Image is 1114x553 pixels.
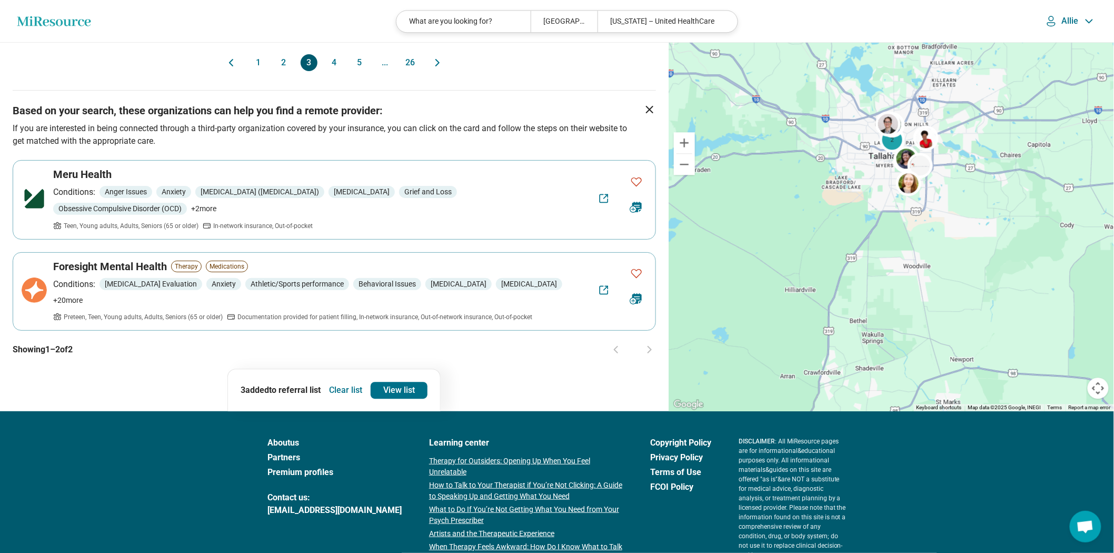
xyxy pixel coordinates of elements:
[626,171,647,193] button: Favorite
[267,491,402,504] span: Contact us:
[376,54,393,71] span: ...
[53,203,187,215] span: Obsessive Compulsive Disorder (OCD)
[237,312,532,322] span: Documentation provided for patient filling, In-network insurance, Out-of-network insurance, Out-o...
[53,295,83,306] span: + 20 more
[650,481,711,493] a: FCOI Policy
[13,160,656,240] a: FavoriteMeru HealthConditions:Anger IssuesAnxiety[MEDICAL_DATA] ([MEDICAL_DATA])[MEDICAL_DATA]Gri...
[275,54,292,71] button: 2
[371,382,427,399] a: View list
[425,278,492,290] span: [MEDICAL_DATA]
[100,186,152,198] span: Anger Issues
[267,466,402,479] a: Premium profiles
[206,261,248,272] span: Medications
[1088,378,1109,399] button: Map camera controls
[267,451,402,464] a: Partners
[53,167,112,182] h3: Meru Health
[598,11,731,32] div: [US_STATE] – United HealthCare
[429,437,623,449] a: Learning center
[650,466,711,479] a: Terms of Use
[496,278,562,290] span: [MEDICAL_DATA]
[1048,404,1062,410] a: Terms (opens in new tab)
[671,398,706,411] img: Google
[64,221,198,231] span: Teen, Young adults, Adults, Seniors (65 or older)
[650,437,711,449] a: Copyright Policy
[250,54,267,71] button: 1
[53,259,167,274] h3: Foresight Mental Health
[13,252,656,331] a: FavoriteForesight Mental HealthTherapyMedicationsConditions:[MEDICAL_DATA] EvaluationAnxietyAthle...
[241,384,321,397] p: 3 added
[53,278,95,291] p: Conditions:
[351,54,368,71] button: 5
[245,278,349,290] span: Athletic/Sports performance
[206,278,241,290] span: Anxiety
[225,54,237,71] button: Previous page
[626,263,647,284] button: Favorite
[156,186,191,198] span: Anxiety
[671,398,706,411] a: Open this area in Google Maps (opens a new window)
[191,203,216,214] span: + 2 more
[531,11,598,32] div: [GEOGRAPHIC_DATA], [GEOGRAPHIC_DATA]
[399,186,457,198] span: Grief and Loss
[171,261,202,272] span: Therapy
[1069,404,1111,410] a: Report a map error
[402,54,419,71] button: 26
[326,54,343,71] button: 4
[301,54,317,71] button: 3
[674,154,695,175] button: Zoom out
[269,385,321,395] span: to referral list
[429,528,623,539] a: Artists and the Therapeutic Experience
[429,456,623,478] a: Therapy for Outsiders: Opening Up When You Feel Unrelatable
[1062,16,1079,26] p: Allie
[917,404,962,411] button: Keyboard shortcuts
[267,437,402,449] a: Aboutus
[195,186,324,198] span: [MEDICAL_DATA] ([MEDICAL_DATA])
[650,451,711,464] a: Privacy Policy
[610,343,622,356] button: Previous page
[13,331,656,369] div: Showing 1 – 2 of 2
[353,278,421,290] span: Behavioral Issues
[267,504,402,517] a: [EMAIL_ADDRESS][DOMAIN_NAME]
[968,404,1041,410] span: Map data ©2025 Google, INEGI
[643,343,656,356] button: Next page
[53,186,95,199] p: Conditions:
[431,54,444,71] button: Next page
[739,438,775,445] span: DISCLAIMER
[213,221,313,231] span: In-network insurance, Out-of-pocket
[100,278,202,290] span: [MEDICAL_DATA] Evaluation
[1070,511,1101,542] div: Open chat
[429,504,623,526] a: What to Do If You’re Not Getting What You Need from Your Psych Prescriber
[64,312,223,322] span: Preteen, Teen, Young adults, Adults, Seniors (65 or older)
[396,11,530,32] div: What are you looking for?
[429,480,623,502] a: How to Talk to Your Therapist if You’re Not Clicking: A Guide to Speaking Up and Getting What You...
[329,186,395,198] span: [MEDICAL_DATA]
[674,132,695,153] button: Zoom in
[325,382,366,399] button: Clear list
